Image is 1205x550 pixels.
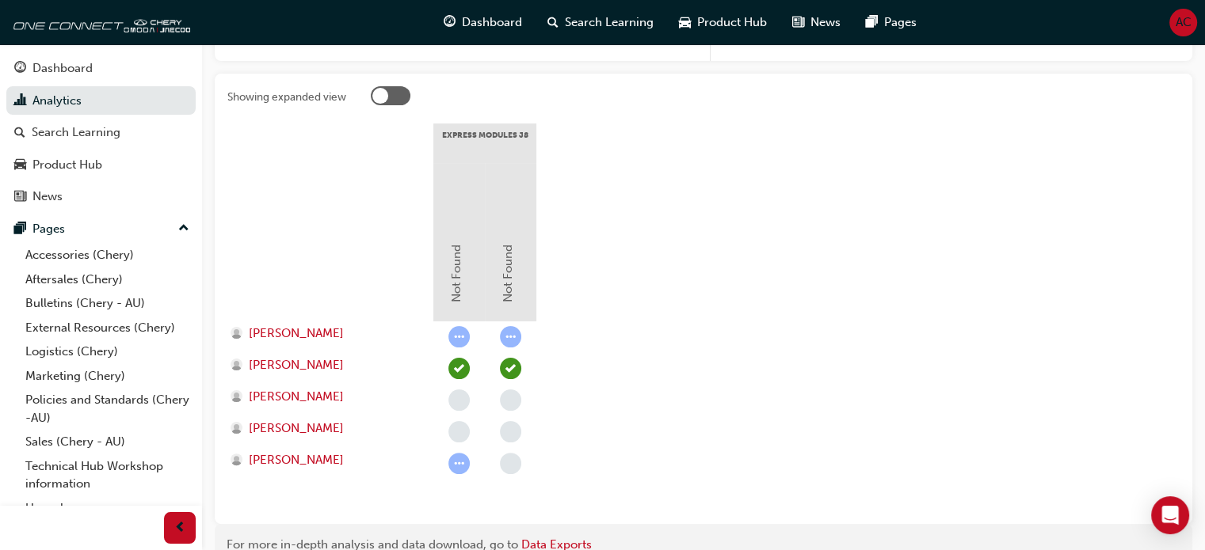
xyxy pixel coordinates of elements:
a: Bulletins (Chery - AU) [19,291,196,316]
div: Showing expanded view [227,89,346,105]
a: Aftersales (Chery) [19,267,196,292]
a: Policies and Standards (Chery -AU) [19,388,196,430]
span: Product Hub [697,13,767,32]
a: Search Learning [6,118,196,147]
a: Logistics (Chery) [19,339,196,364]
img: oneconnect [8,6,190,38]
span: chart-icon [14,94,26,108]
a: Sales (Chery - AU) [19,430,196,454]
div: Search Learning [32,123,120,142]
a: User changes [19,496,196,521]
a: Accessories (Chery) [19,243,196,267]
span: learningRecordVerb_COMPLETE-icon [448,358,470,379]
a: Product Hub [6,150,196,180]
a: [PERSON_NAME] [231,451,418,469]
span: pages-icon [14,222,26,237]
span: search-icon [547,13,559,32]
span: search-icon [14,126,25,140]
span: Not Found [449,245,463,302]
span: car-icon [679,13,691,32]
span: Not Found [501,245,515,302]
button: DashboardAnalyticsSearch LearningProduct HubNews [6,51,196,214]
a: Dashboard [6,54,196,83]
span: prev-icon [174,518,186,538]
a: [PERSON_NAME] [231,324,418,343]
span: car-icon [14,158,26,173]
div: Open Intercom Messenger [1151,496,1189,534]
a: news-iconNews [780,6,853,39]
span: learningRecordVerb_ATTEMPT-icon [500,326,521,347]
div: Express Modules J8 [433,123,536,163]
span: [PERSON_NAME] [249,388,344,406]
a: [PERSON_NAME] [231,388,418,406]
span: Search Learning [565,13,654,32]
a: External Resources (Chery) [19,316,196,340]
div: News [32,188,63,206]
span: news-icon [14,190,26,204]
span: learningRecordVerb_ATTEMPT-icon [448,453,470,474]
span: Pages [884,13,917,32]
span: pages-icon [866,13,878,32]
span: guage-icon [444,13,456,32]
span: learningRecordVerb_NONE-icon [500,421,521,442]
span: learningRecordVerb_NONE-icon [448,389,470,411]
span: AC [1176,13,1192,32]
a: News [6,182,196,211]
span: [PERSON_NAME] [249,356,344,374]
span: learningRecordVerb_NONE-icon [448,421,470,442]
span: learningRecordVerb_ATTEMPT-icon [448,326,470,347]
span: [PERSON_NAME] [249,419,344,438]
button: Pages [6,214,196,244]
span: guage-icon [14,62,26,76]
span: learningRecordVerb_NONE-icon [500,453,521,474]
a: guage-iconDashboard [431,6,535,39]
span: [PERSON_NAME] [249,451,344,469]
a: [PERSON_NAME] [231,419,418,438]
span: Dashboard [462,13,522,32]
span: News [810,13,841,32]
a: Marketing (Chery) [19,364,196,389]
a: search-iconSearch Learning [535,6,666,39]
span: up-icon [178,218,189,239]
div: Dashboard [32,59,93,78]
div: Pages [32,220,65,238]
span: learningRecordVerb_COMPLETE-icon [500,358,521,379]
a: Technical Hub Workshop information [19,454,196,496]
a: [PERSON_NAME] [231,356,418,374]
button: AC [1169,9,1197,36]
span: news-icon [792,13,804,32]
span: [PERSON_NAME] [249,324,344,343]
a: pages-iconPages [853,6,929,39]
a: car-iconProduct Hub [666,6,780,39]
a: Analytics [6,86,196,116]
span: learningRecordVerb_NONE-icon [500,389,521,411]
div: Product Hub [32,156,102,174]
